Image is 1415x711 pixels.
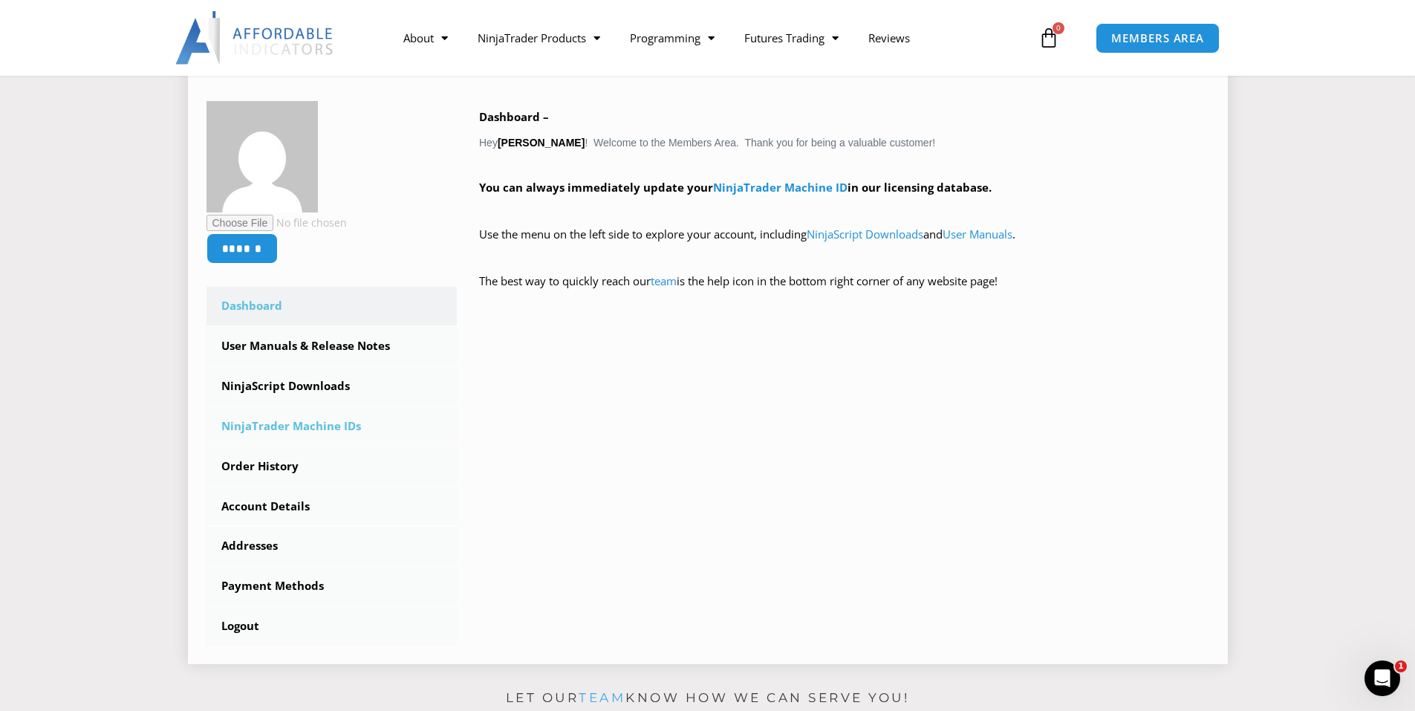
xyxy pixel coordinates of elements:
p: Let our know how we can serve you! [188,686,1228,710]
a: NinjaTrader Machine IDs [206,407,458,446]
a: NinjaScript Downloads [807,227,923,241]
span: MEMBERS AREA [1111,33,1204,44]
p: Use the menu on the left side to explore your account, including and . [479,224,1209,266]
a: Reviews [853,21,925,55]
a: MEMBERS AREA [1096,23,1220,53]
a: User Manuals & Release Notes [206,327,458,366]
a: Payment Methods [206,567,458,606]
a: User Manuals [943,227,1012,241]
a: Logout [206,607,458,646]
img: f5f22caf07bb9f67eb3c23dcae1d37df60a6062f9046f80cac60aaf5f7bf4800 [206,101,318,212]
a: NinjaScript Downloads [206,367,458,406]
a: Programming [615,21,729,55]
p: The best way to quickly reach our is the help icon in the bottom right corner of any website page! [479,271,1209,313]
span: 1 [1395,660,1407,672]
a: Order History [206,447,458,486]
strong: You can always immediately update your in our licensing database. [479,180,992,195]
span: 0 [1053,22,1064,34]
a: Dashboard [206,287,458,325]
strong: [PERSON_NAME] [498,137,585,149]
a: Addresses [206,527,458,565]
a: About [388,21,463,55]
a: Futures Trading [729,21,853,55]
a: NinjaTrader Machine ID [713,180,848,195]
a: team [651,273,677,288]
a: team [579,690,625,705]
iframe: Intercom live chat [1364,660,1400,696]
nav: Menu [388,21,1035,55]
img: LogoAI | Affordable Indicators – NinjaTrader [175,11,335,65]
div: Hey ! Welcome to the Members Area. Thank you for being a valuable customer! [479,107,1209,313]
a: 0 [1016,16,1081,59]
nav: Account pages [206,287,458,646]
a: Account Details [206,487,458,526]
a: NinjaTrader Products [463,21,615,55]
b: Dashboard – [479,109,549,124]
